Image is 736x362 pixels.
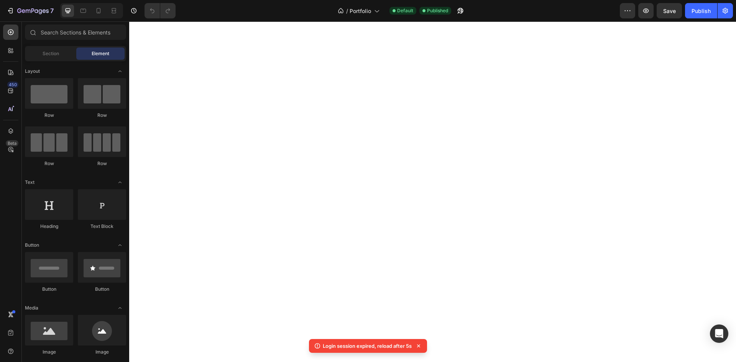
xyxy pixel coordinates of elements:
div: Button [78,286,126,293]
div: Heading [25,223,73,230]
button: Save [657,3,682,18]
div: 450 [7,82,18,88]
div: Row [78,160,126,167]
span: Toggle open [114,302,126,314]
span: Toggle open [114,239,126,251]
span: Toggle open [114,65,126,77]
span: Portfolio [350,7,371,15]
iframe: Design area [129,21,736,362]
button: 7 [3,3,57,18]
p: 7 [50,6,54,15]
span: Default [397,7,413,14]
input: Search Sections & Elements [25,25,126,40]
span: Media [25,305,38,311]
div: Row [25,160,73,167]
div: Publish [692,7,711,15]
div: Image [78,349,126,355]
p: Login session expired, reload after 5s [323,342,412,350]
span: Layout [25,68,40,75]
span: / [346,7,348,15]
div: Button [25,286,73,293]
span: Button [25,242,39,249]
span: Save [663,8,676,14]
div: Open Intercom Messenger [710,324,728,343]
div: Text Block [78,223,126,230]
div: Beta [6,140,18,146]
span: Published [427,7,448,14]
span: Section [43,50,59,57]
div: Row [78,112,126,119]
span: Text [25,179,34,186]
div: Image [25,349,73,355]
div: Undo/Redo [145,3,176,18]
span: Element [92,50,109,57]
button: Publish [685,3,717,18]
div: Row [25,112,73,119]
span: Toggle open [114,176,126,188]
